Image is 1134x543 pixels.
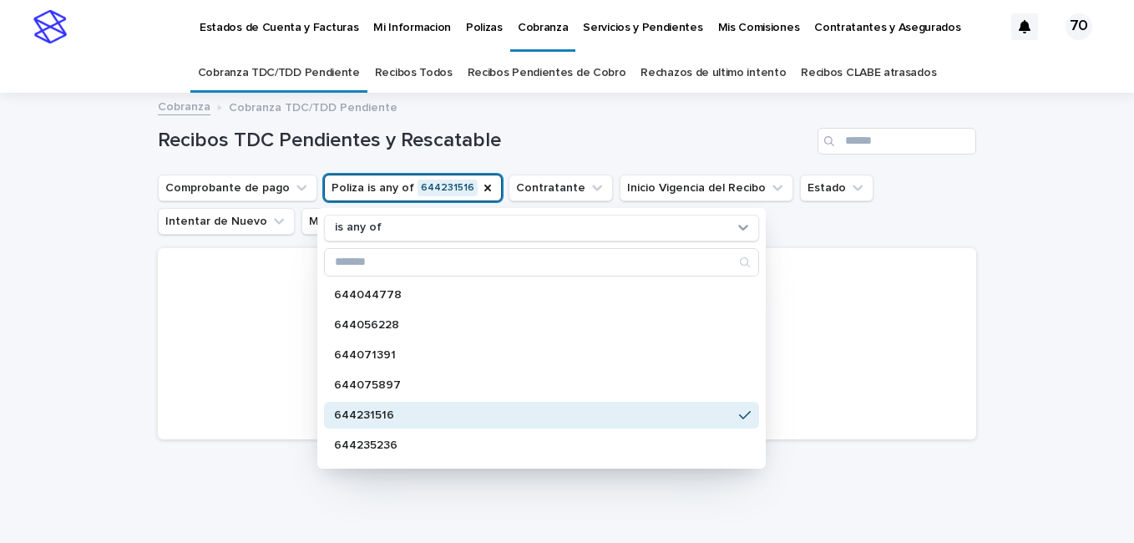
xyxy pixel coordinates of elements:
[324,248,759,277] div: Search
[375,53,453,93] a: Recibos Todos
[334,409,732,421] p: 644231516
[334,319,732,331] p: 644056228
[324,175,502,201] button: Poliza
[801,53,936,93] a: Recibos CLABE atrasados
[335,221,382,235] p: is any of
[334,349,732,361] p: 644071391
[229,97,397,115] p: Cobranza TDC/TDD Pendiente
[158,96,210,115] a: Cobranza
[334,289,732,301] p: 644044778
[640,53,786,93] a: Rechazos de ultimo intento
[158,208,295,235] button: Intentar de Nuevo
[178,362,956,380] p: No records to display
[818,128,976,155] input: Search
[158,129,811,153] h1: Recibos TDC Pendientes y Rescatable
[620,175,793,201] button: Inicio Vigencia del Recibo
[334,379,732,391] p: 644075897
[509,175,613,201] button: Contratante
[800,175,873,201] button: Estado
[468,53,626,93] a: Recibos Pendientes de Cobro
[198,53,360,93] a: Cobranza TDC/TDD Pendiente
[334,439,732,451] p: 644235236
[325,249,758,276] input: Search
[158,175,317,201] button: Comprobante de pago
[33,10,67,43] img: stacker-logo-s-only.png
[1066,13,1092,40] div: 70
[301,208,477,235] button: Motivo de ultimo rechazo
